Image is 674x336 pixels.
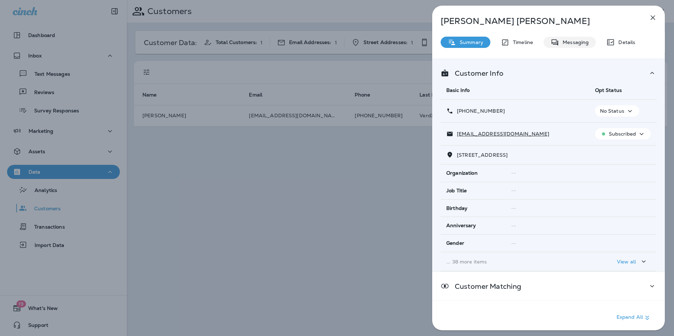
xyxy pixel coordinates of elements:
[617,313,651,322] p: Expand All
[446,259,584,265] p: ... 38 more items
[615,39,635,45] p: Details
[595,87,622,93] span: Opt Status
[446,223,476,229] span: Anniversary
[446,240,464,246] span: Gender
[446,170,478,176] span: Organization
[559,39,589,45] p: Messaging
[457,152,508,158] span: [STREET_ADDRESS]
[441,16,633,26] p: [PERSON_NAME] [PERSON_NAME]
[511,205,516,211] span: --
[449,70,503,76] p: Customer Info
[453,131,549,137] p: [EMAIL_ADDRESS][DOMAIN_NAME]
[600,108,624,114] p: No Status
[449,284,521,289] p: Customer Matching
[509,39,533,45] p: Timeline
[446,205,467,211] span: Birthday
[595,105,639,117] button: No Status
[595,128,651,139] button: Subscribed
[453,108,505,114] p: [PHONE_NUMBER]
[617,259,636,265] p: View all
[511,170,516,176] span: --
[614,311,654,324] button: Expand All
[446,188,467,194] span: Job Title
[614,255,651,268] button: View all
[511,187,516,194] span: --
[609,131,636,137] p: Subscribed
[456,39,483,45] p: Summary
[446,87,470,93] span: Basic Info
[511,240,516,247] span: --
[511,223,516,229] span: --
